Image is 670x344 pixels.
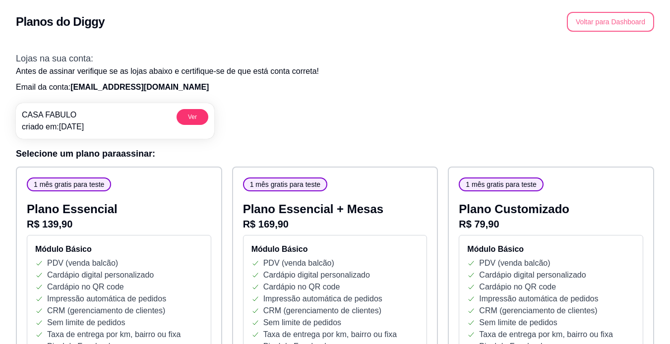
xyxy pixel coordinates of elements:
[16,52,654,65] h3: Lojas na sua conta:
[47,317,125,329] p: Sem limite de pedidos
[263,329,397,341] p: Taxa de entrega por km, bairro ou fixa
[251,243,419,255] h4: Módulo Básico
[16,81,654,93] p: Email da conta:
[459,217,643,231] p: R$ 79,90
[567,17,654,26] a: Voltar para Dashboard
[467,243,635,255] h4: Módulo Básico
[479,269,586,281] p: Cardápio digital personalizado
[27,217,211,231] p: R$ 139,90
[47,293,166,305] p: Impressão automática de pedidos
[459,201,643,217] p: Plano Customizado
[47,305,165,317] p: CRM (gerenciamento de clientes)
[177,109,208,125] button: Ver
[462,179,540,189] span: 1 mês gratis para teste
[47,329,181,341] p: Taxa de entrega por km, bairro ou fixa
[16,103,214,139] a: CASA FABULOcriado em:[DATE]Ver
[263,269,370,281] p: Cardápio digital personalizado
[263,257,334,269] p: PDV (venda balcão)
[16,14,105,30] h2: Planos do Diggy
[70,83,209,91] span: [EMAIL_ADDRESS][DOMAIN_NAME]
[263,293,382,305] p: Impressão automática de pedidos
[30,179,108,189] span: 1 mês gratis para teste
[263,281,340,293] p: Cardápio no QR code
[479,305,597,317] p: CRM (gerenciamento de clientes)
[16,65,654,77] p: Antes de assinar verifique se as lojas abaixo e certifique-se de que está conta correta!
[479,329,612,341] p: Taxa de entrega por km, bairro ou fixa
[35,243,203,255] h4: Módulo Básico
[479,317,557,329] p: Sem limite de pedidos
[567,12,654,32] button: Voltar para Dashboard
[263,317,341,329] p: Sem limite de pedidos
[27,201,211,217] p: Plano Essencial
[243,217,427,231] p: R$ 169,90
[479,257,550,269] p: PDV (venda balcão)
[47,269,154,281] p: Cardápio digital personalizado
[47,281,124,293] p: Cardápio no QR code
[263,305,381,317] p: CRM (gerenciamento de clientes)
[246,179,324,189] span: 1 mês gratis para teste
[16,147,654,161] h3: Selecione um plano para assinar :
[243,201,427,217] p: Plano Essencial + Mesas
[22,109,84,121] p: CASA FABULO
[479,281,556,293] p: Cardápio no QR code
[22,121,84,133] p: criado em: [DATE]
[479,293,598,305] p: Impressão automática de pedidos
[47,257,118,269] p: PDV (venda balcão)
